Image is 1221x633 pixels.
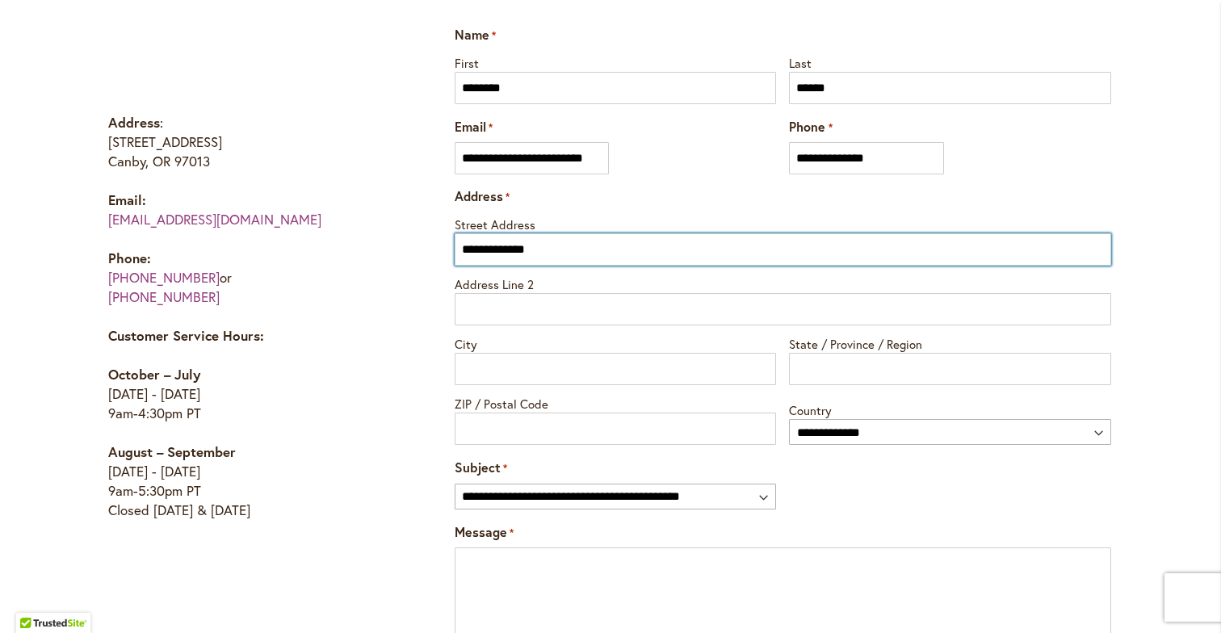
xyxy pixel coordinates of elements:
label: Last [789,51,1111,72]
label: Phone [789,118,832,136]
strong: Phone: [108,249,151,267]
label: ZIP / Postal Code [455,392,777,413]
label: First [455,51,777,72]
strong: Customer Service Hours: [108,326,264,345]
strong: Address [108,113,160,132]
label: Country [789,398,1111,419]
a: [PHONE_NUMBER] [108,287,220,306]
strong: August – September [108,442,236,461]
p: : [STREET_ADDRESS] Canby, OR 97013 [108,113,392,171]
legend: Name [455,26,496,44]
label: Email [455,118,493,136]
legend: Address [455,187,510,206]
p: [DATE] - [DATE] 9am-4:30pm PT [108,365,392,423]
strong: October – July [108,365,200,384]
a: [EMAIL_ADDRESS][DOMAIN_NAME] [108,210,321,228]
p: or [108,249,392,307]
label: Address Line 2 [455,272,1111,293]
label: City [455,332,777,353]
a: [PHONE_NUMBER] [108,268,220,287]
strong: Email: [108,191,146,209]
label: Message [455,523,514,542]
label: Subject [455,459,507,477]
p: [DATE] - [DATE] 9am-5:30pm PT Closed [DATE] & [DATE] [108,442,392,520]
label: State / Province / Region [789,332,1111,353]
label: Street Address [455,212,1111,233]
